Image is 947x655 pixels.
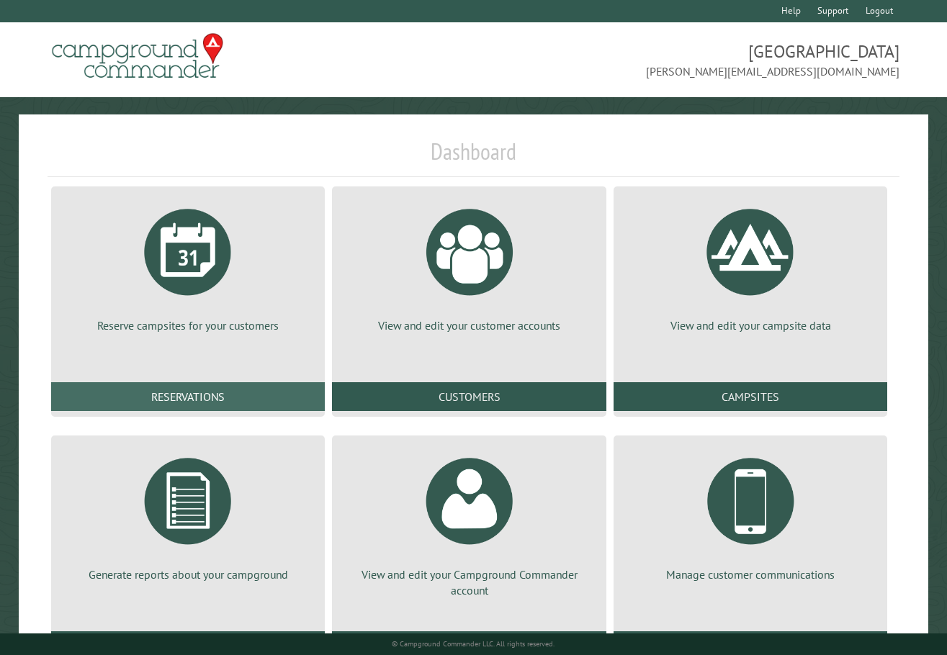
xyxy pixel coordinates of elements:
h1: Dashboard [48,137,900,177]
a: Reserve campsites for your customers [68,198,308,333]
a: View and edit your Campground Commander account [349,447,589,599]
span: [GEOGRAPHIC_DATA] [PERSON_NAME][EMAIL_ADDRESS][DOMAIN_NAME] [474,40,900,80]
p: View and edit your Campground Commander account [349,566,589,599]
p: View and edit your campsite data [631,317,871,333]
a: Generate reports about your campground [68,447,308,582]
p: Manage customer communications [631,566,871,582]
a: Reservations [51,382,326,411]
p: Generate reports about your campground [68,566,308,582]
a: Campsites [614,382,888,411]
p: View and edit your customer accounts [349,317,589,333]
img: Campground Commander [48,28,228,84]
a: Manage customer communications [631,447,871,582]
p: Reserve campsites for your customers [68,317,308,333]
small: © Campground Commander LLC. All rights reserved. [392,639,555,649]
a: View and edit your customer accounts [349,198,589,333]
a: Customers [332,382,606,411]
a: View and edit your campsite data [631,198,871,333]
